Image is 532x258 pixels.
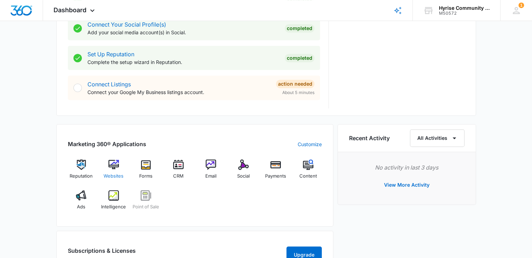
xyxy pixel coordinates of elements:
span: Content [299,173,317,180]
div: Completed [285,54,314,62]
a: Customize [298,141,322,148]
div: account id [439,11,490,16]
span: Point of Sale [133,203,159,210]
span: 1 [518,2,524,8]
p: Connect your Google My Business listings account. [87,88,270,96]
p: No activity in last 3 days [349,163,464,172]
p: Add your social media account(s) in Social. [87,29,279,36]
span: Websites [104,173,123,180]
h6: Recent Activity [349,134,390,142]
div: account name [439,5,490,11]
button: View More Activity [377,177,437,193]
a: Set Up Reputation [87,51,134,58]
a: Connect Your Social Profile(s) [87,21,166,28]
span: Ads [77,203,85,210]
button: All Activities [410,129,464,147]
a: Connect Listings [87,81,131,88]
div: Completed [285,24,314,33]
a: Email [198,159,225,185]
a: Intelligence [100,190,127,215]
span: Dashboard [54,6,86,14]
a: Content [295,159,322,185]
p: Complete the setup wizard in Reputation. [87,58,279,66]
span: Payments [265,173,286,180]
span: Intelligence [101,203,126,210]
a: Point of Sale [133,190,159,215]
a: Forms [133,159,159,185]
span: Forms [139,173,152,180]
a: Social [230,159,257,185]
div: notifications count [518,2,524,8]
span: About 5 minutes [282,89,314,96]
span: CRM [173,173,184,180]
a: Ads [68,190,95,215]
a: Reputation [68,159,95,185]
span: Email [205,173,217,180]
span: Social [237,173,250,180]
a: CRM [165,159,192,185]
a: Websites [100,159,127,185]
a: Payments [262,159,289,185]
h2: Marketing 360® Applications [68,140,146,148]
div: Action Needed [276,80,314,88]
span: Reputation [70,173,93,180]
